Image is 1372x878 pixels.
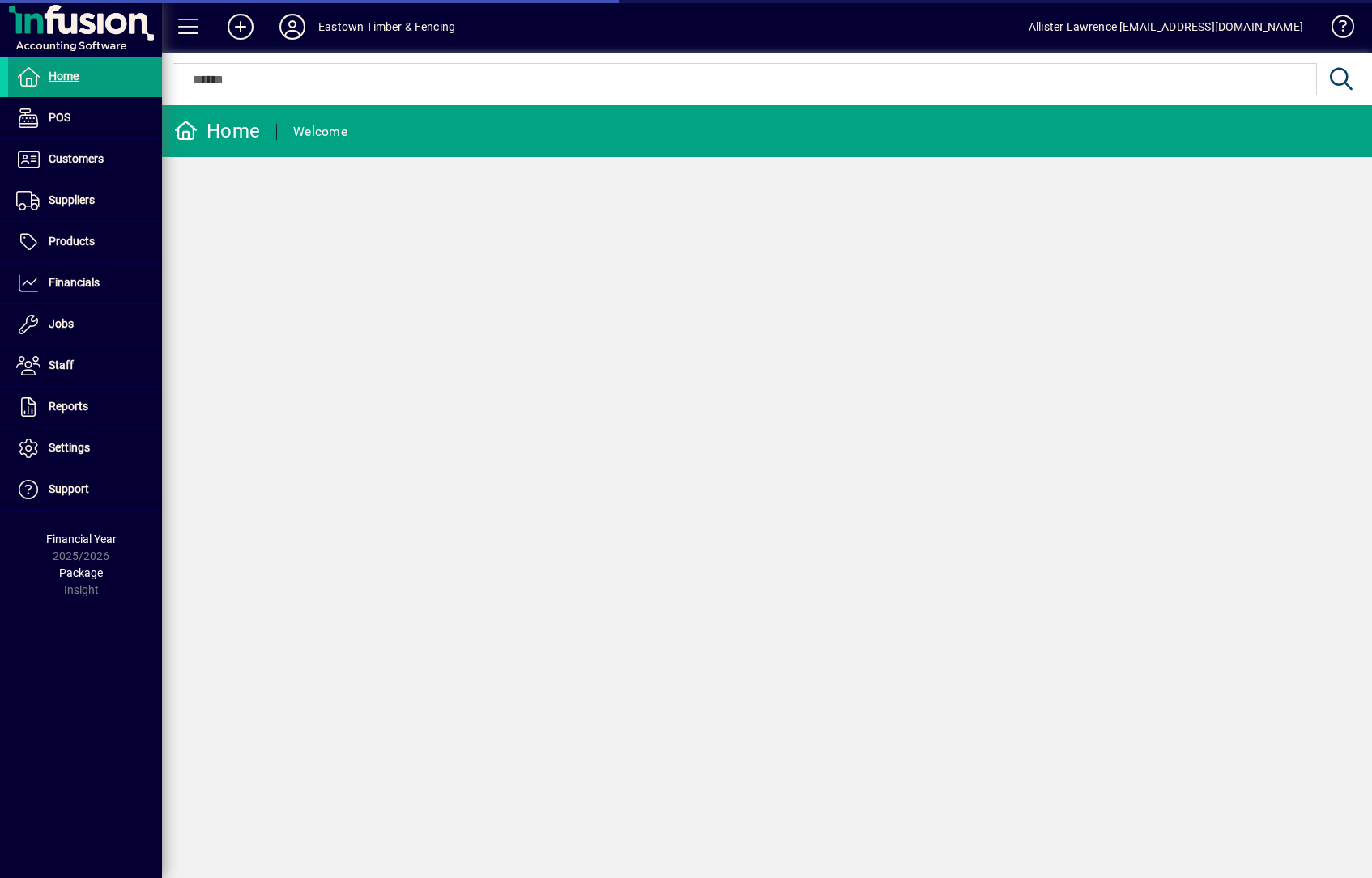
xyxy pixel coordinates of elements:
a: POS [8,98,162,138]
span: Staff [49,358,74,371]
span: Customers [49,152,104,165]
a: Suppliers [8,180,162,221]
a: Staff [8,346,162,386]
div: Welcome [293,119,347,145]
span: Reports [49,400,88,413]
span: Financial Year [46,532,117,545]
button: Add [215,12,266,41]
span: Jobs [49,317,74,330]
span: Products [49,235,95,248]
a: Knowledge Base [1319,3,1352,56]
a: Customers [8,139,162,180]
span: POS [49,111,70,124]
div: Eastown Timber & Fencing [318,14,455,40]
a: Reports [8,387,162,427]
button: Profile [266,12,318,41]
a: Settings [8,428,162,469]
span: Financials [49,276,100,289]
span: Support [49,482,89,495]
span: Settings [49,441,90,454]
a: Financials [8,263,162,303]
a: Jobs [8,304,162,345]
div: Home [174,118,260,144]
span: Suppliers [49,193,95,206]
span: Package [59,566,103,579]
div: Allister Lawrence [EMAIL_ADDRESS][DOMAIN_NAME] [1029,14,1303,40]
span: Home [49,70,79,83]
a: Support [8,469,162,510]
a: Products [8,222,162,262]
